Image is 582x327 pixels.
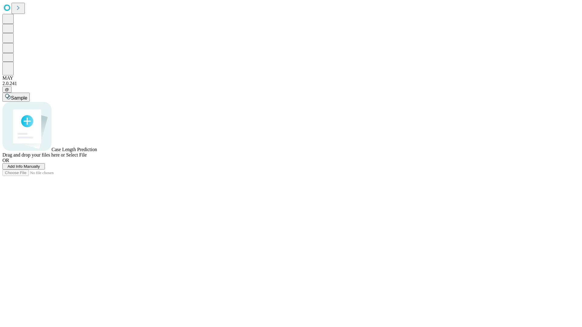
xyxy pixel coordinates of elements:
div: MAY [2,75,580,81]
span: Drag and drop your files here or [2,152,65,157]
span: Sample [11,95,27,101]
span: @ [5,87,9,92]
div: 2.0.241 [2,81,580,86]
span: Select File [66,152,87,157]
button: Add Info Manually [2,163,45,170]
span: OR [2,158,9,163]
button: Sample [2,93,30,102]
button: @ [2,86,12,93]
span: Add Info Manually [8,164,40,169]
span: Case Length Prediction [52,147,97,152]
